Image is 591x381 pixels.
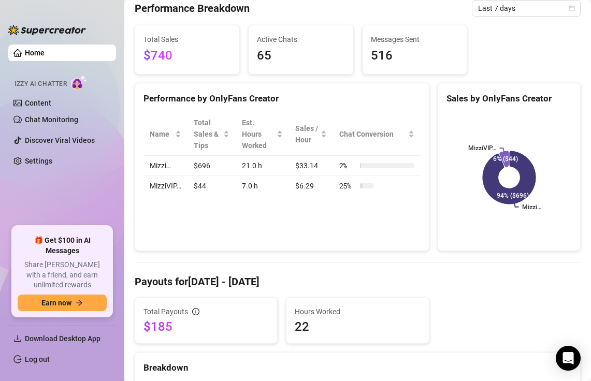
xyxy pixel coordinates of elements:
[143,318,269,335] span: $185
[150,128,173,140] span: Name
[143,34,231,45] span: Total Sales
[25,49,45,57] a: Home
[257,46,344,66] span: 65
[371,34,458,45] span: Messages Sent
[76,299,83,306] span: arrow-right
[468,144,496,152] text: MizziVIP…
[25,99,51,107] a: Content
[333,113,421,156] th: Chat Conversion
[143,176,188,196] td: MizziVIP…
[242,117,275,151] div: Est. Hours Worked
[25,115,78,124] a: Chat Monitoring
[25,157,52,165] a: Settings
[135,1,250,16] h4: Performance Breakdown
[194,117,221,151] span: Total Sales & Tips
[143,113,188,156] th: Name
[192,308,199,315] span: info-circle
[257,34,344,45] span: Active Chats
[556,346,581,371] div: Open Intercom Messenger
[18,295,107,311] button: Earn nowarrow-right
[295,318,420,335] span: 22
[143,46,231,66] span: $740
[339,160,356,171] span: 2 %
[41,299,71,307] span: Earn now
[18,236,107,256] span: 🎁 Get $100 in AI Messages
[188,156,236,176] td: $696
[15,79,67,89] span: Izzy AI Chatter
[295,123,319,145] span: Sales / Hour
[143,92,421,106] div: Performance by OnlyFans Creator
[135,274,581,289] h4: Payouts for [DATE] - [DATE]
[71,75,87,90] img: AI Chatter
[143,306,188,317] span: Total Payouts
[143,361,572,375] div: Breakdown
[236,176,289,196] td: 7.0 h
[25,334,100,343] span: Download Desktop App
[8,25,86,35] img: logo-BBDzfeDw.svg
[522,203,541,211] text: Mizzi…
[236,156,289,176] td: 21.0 h
[339,180,356,192] span: 25 %
[18,260,107,290] span: Share [PERSON_NAME] with a friend, and earn unlimited rewards
[569,5,575,11] span: calendar
[188,113,236,156] th: Total Sales & Tips
[289,113,333,156] th: Sales / Hour
[289,176,333,196] td: $6.29
[295,306,420,317] span: Hours Worked
[13,334,22,343] span: download
[478,1,574,16] span: Last 7 days
[188,176,236,196] td: $44
[371,46,458,66] span: 516
[446,92,572,106] div: Sales by OnlyFans Creator
[143,156,188,176] td: Mizzi…
[25,136,95,144] a: Discover Viral Videos
[289,156,333,176] td: $33.14
[339,128,406,140] span: Chat Conversion
[25,355,50,363] a: Log out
